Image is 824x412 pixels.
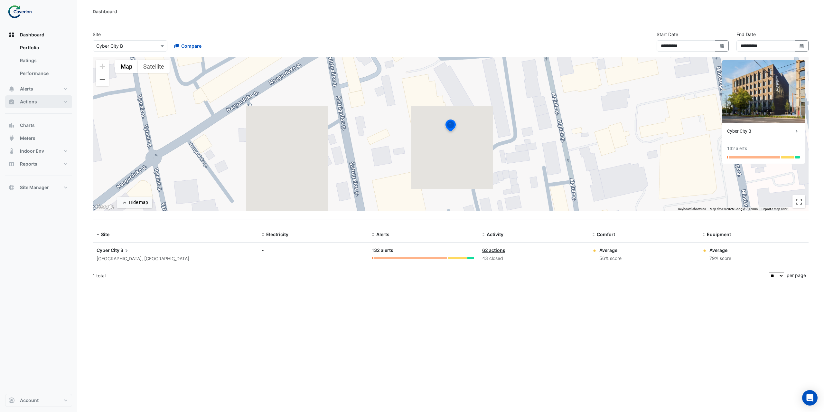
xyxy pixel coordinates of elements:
[8,99,15,105] app-icon: Actions
[20,184,49,191] span: Site Manager
[678,207,706,211] button: Keyboard shortcuts
[802,390,818,406] div: Open Intercom Messenger
[5,132,72,145] button: Meters
[5,82,72,95] button: Alerts
[138,60,170,73] button: Show satellite imagery
[129,199,148,206] div: Hide map
[599,255,622,262] div: 56% score
[8,184,15,191] app-icon: Site Manager
[482,247,505,253] a: 62 actions
[120,247,130,254] span: B
[709,247,731,254] div: Average
[597,232,615,237] span: Comfort
[8,161,15,167] app-icon: Reports
[727,145,747,152] div: 132 alerts
[15,41,72,54] a: Portfolio
[20,135,35,141] span: Meters
[20,32,44,38] span: Dashboard
[15,54,72,67] a: Ratings
[20,161,37,167] span: Reports
[97,255,254,263] div: [GEOGRAPHIC_DATA], [GEOGRAPHIC_DATA]
[181,43,201,49] span: Compare
[97,247,119,253] span: Cyber City
[376,232,389,237] span: Alerts
[93,31,101,38] label: Site
[5,145,72,158] button: Indoor Env
[8,32,15,38] app-icon: Dashboard
[787,273,806,278] span: per page
[20,148,44,154] span: Indoor Env
[444,119,458,134] img: site-pin-selected.svg
[101,232,109,237] span: Site
[115,60,138,73] button: Show street map
[8,148,15,154] app-icon: Indoor Env
[657,31,678,38] label: Start Date
[8,5,37,18] img: Company Logo
[709,255,731,262] div: 79% score
[266,232,288,237] span: Electricity
[8,135,15,141] app-icon: Meters
[5,158,72,170] button: Reports
[5,394,72,407] button: Account
[487,232,503,237] span: Activity
[8,86,15,92] app-icon: Alerts
[20,122,35,129] span: Charts
[8,122,15,129] app-icon: Charts
[5,41,72,82] div: Dashboard
[93,8,117,15] div: Dashboard
[599,247,622,254] div: Average
[96,60,109,73] button: Zoom in
[20,99,37,105] span: Actions
[20,397,39,404] span: Account
[799,43,805,49] fa-icon: Select Date
[96,73,109,86] button: Zoom out
[170,40,206,52] button: Compare
[736,31,756,38] label: End Date
[372,247,474,254] div: 132 alerts
[5,119,72,132] button: Charts
[749,207,758,211] a: Terms (opens in new tab)
[5,95,72,108] button: Actions
[722,60,805,123] img: Cyber City B
[117,197,152,208] button: Hide map
[94,203,116,211] img: Google
[5,28,72,41] button: Dashboard
[482,255,585,262] div: 43 closed
[710,207,745,211] span: Map data ©2025 Google
[262,247,364,254] div: -
[792,195,805,208] button: Toggle fullscreen view
[15,67,72,80] a: Performance
[20,86,33,92] span: Alerts
[5,181,72,194] button: Site Manager
[719,43,725,49] fa-icon: Select Date
[93,268,768,284] div: 1 total
[762,207,787,211] a: Report a map error
[727,128,793,135] div: Cyber City B
[707,232,731,237] span: Equipment
[94,203,116,211] a: Open this area in Google Maps (opens a new window)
